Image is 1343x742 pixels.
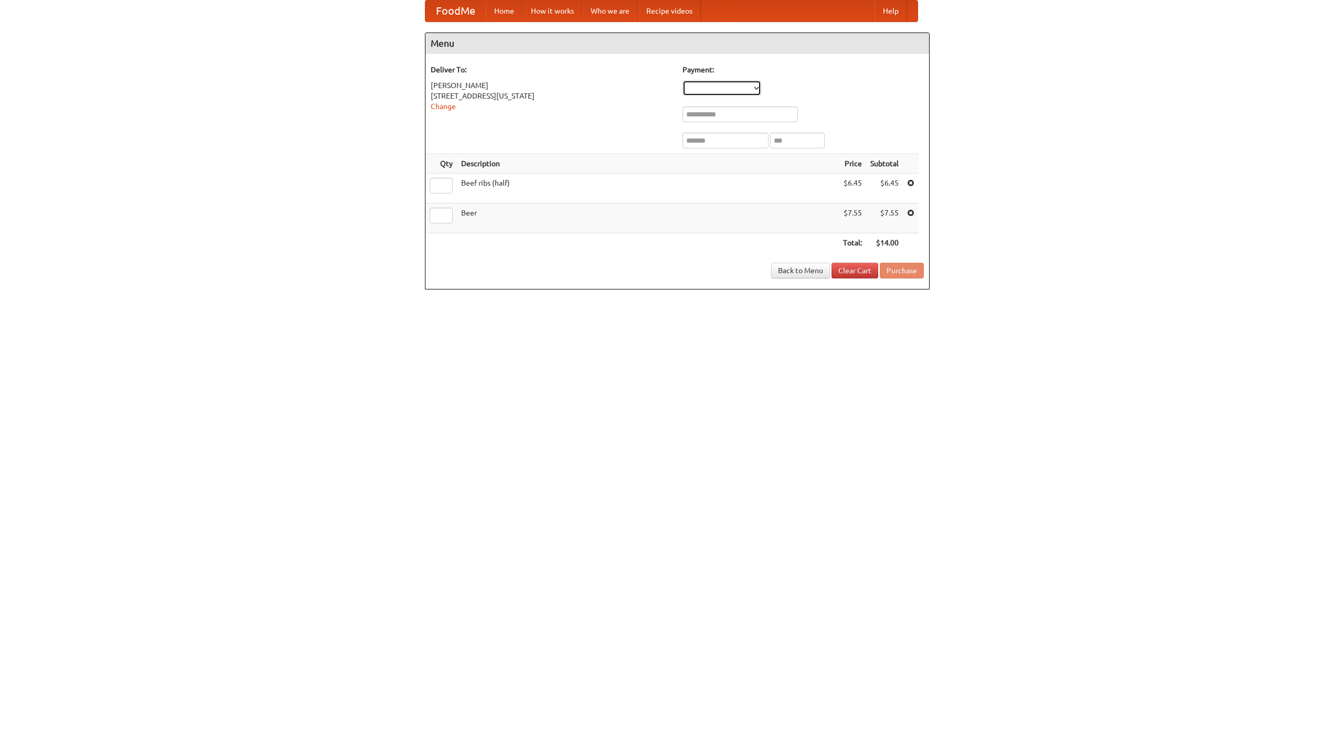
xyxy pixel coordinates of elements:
[425,154,457,174] th: Qty
[866,203,903,233] td: $7.55
[880,263,924,278] button: Purchase
[866,174,903,203] td: $6.45
[431,64,672,75] h5: Deliver To:
[457,174,839,203] td: Beef ribs (half)
[431,80,672,91] div: [PERSON_NAME]
[839,174,866,203] td: $6.45
[486,1,523,21] a: Home
[839,233,866,253] th: Total:
[866,154,903,174] th: Subtotal
[839,154,866,174] th: Price
[425,33,929,54] h4: Menu
[875,1,907,21] a: Help
[866,233,903,253] th: $14.00
[425,1,486,21] a: FoodMe
[839,203,866,233] td: $7.55
[431,102,456,111] a: Change
[683,64,924,75] h5: Payment:
[582,1,638,21] a: Who we are
[638,1,701,21] a: Recipe videos
[832,263,878,278] a: Clear Cart
[457,154,839,174] th: Description
[457,203,839,233] td: Beer
[523,1,582,21] a: How it works
[771,263,830,278] a: Back to Menu
[431,91,672,101] div: [STREET_ADDRESS][US_STATE]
